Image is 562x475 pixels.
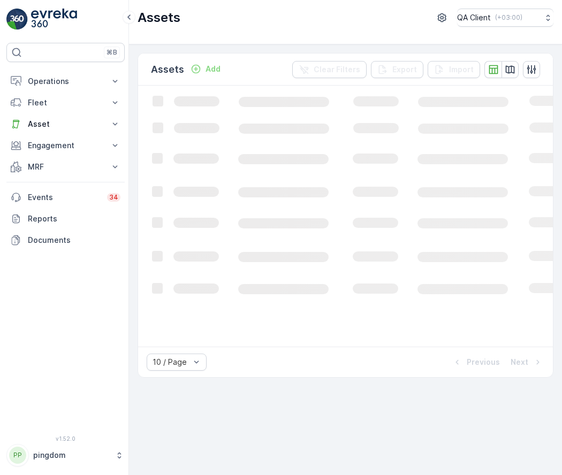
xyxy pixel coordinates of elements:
[449,64,474,75] p: Import
[451,356,501,369] button: Previous
[28,162,103,172] p: MRF
[6,208,125,229] a: Reports
[109,193,118,202] p: 34
[6,9,28,30] img: logo
[6,229,125,251] a: Documents
[6,187,125,208] a: Events34
[28,140,103,151] p: Engagement
[28,97,103,108] p: Fleet
[6,71,125,92] button: Operations
[6,135,125,156] button: Engagement
[186,63,225,75] button: Add
[28,119,103,129] p: Asset
[151,62,184,77] p: Assets
[31,9,77,30] img: logo_light-DOdMpM7g.png
[314,64,360,75] p: Clear Filters
[6,435,125,442] span: v 1.52.0
[107,48,117,57] p: ⌘B
[510,356,544,369] button: Next
[428,61,480,78] button: Import
[392,64,417,75] p: Export
[6,92,125,113] button: Fleet
[292,61,367,78] button: Clear Filters
[206,64,221,74] p: Add
[467,357,500,367] p: Previous
[28,235,120,246] p: Documents
[28,76,103,87] p: Operations
[511,357,528,367] p: Next
[457,9,553,27] button: QA Client(+03:00)
[6,444,125,466] button: PPpingdom
[28,192,101,203] p: Events
[33,450,110,461] p: pingdom
[6,113,125,135] button: Asset
[138,9,180,26] p: Assets
[371,61,423,78] button: Export
[495,13,522,22] p: ( +03:00 )
[9,447,26,464] div: PP
[6,156,125,178] button: MRF
[457,12,491,23] p: QA Client
[28,213,120,224] p: Reports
